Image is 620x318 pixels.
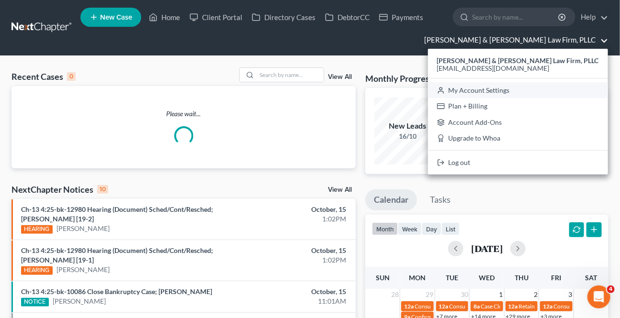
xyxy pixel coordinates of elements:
[390,289,400,300] span: 28
[244,205,346,214] div: October, 15
[543,303,552,310] span: 12a
[374,9,428,26] a: Payments
[515,274,529,282] span: Thu
[56,265,110,274] a: [PERSON_NAME]
[498,289,504,300] span: 1
[409,274,426,282] span: Mon
[374,121,441,132] div: New Leads
[97,185,108,194] div: 10
[473,303,480,310] span: 8a
[576,9,608,26] a: Help
[21,225,53,234] div: HEARING
[404,303,414,310] span: 12a
[479,274,495,282] span: Wed
[568,289,574,300] span: 3
[320,9,374,26] a: DebtorCC
[328,186,352,193] a: View All
[21,246,213,264] a: Ch-13 4:25-bk-12980 Hearing (Document) Sched/Cont/Resched; [PERSON_NAME] [19-1]
[587,285,610,308] iframe: Intercom live chat
[257,68,324,82] input: Search by name...
[21,266,53,275] div: HEARING
[244,287,346,296] div: October, 15
[607,285,615,293] span: 4
[67,72,76,81] div: 0
[244,214,346,224] div: 1:02PM
[428,49,608,175] div: [PERSON_NAME] & [PERSON_NAME] Law Firm, PLLC
[415,303,516,310] span: Consult Date for Love, [PERSON_NAME]
[11,109,356,119] p: Please wait...
[21,205,213,223] a: Ch-13 4:25-bk-12980 Hearing (Document) Sched/Cont/Resched; [PERSON_NAME] [19-2]
[428,98,608,114] a: Plan + Billing
[365,189,417,210] a: Calendar
[437,56,599,65] strong: [PERSON_NAME] & [PERSON_NAME] Law Firm, PLLC
[585,274,597,282] span: Sat
[481,303,578,310] span: Case Closed Date for [PERSON_NAME]
[398,222,422,235] button: week
[11,184,108,195] div: NextChapter Notices
[472,8,560,26] input: Search by name...
[374,132,441,141] div: 16/10
[460,289,469,300] span: 30
[446,274,458,282] span: Tue
[185,9,247,26] a: Client Portal
[11,71,76,82] div: Recent Cases
[439,303,449,310] span: 12a
[56,224,110,233] a: [PERSON_NAME]
[508,303,518,310] span: 12a
[244,296,346,306] div: 11:01AM
[428,82,608,99] a: My Account Settings
[450,303,537,310] span: Consult Date for [PERSON_NAME]
[244,255,346,265] div: 1:02PM
[100,14,132,21] span: New Case
[437,64,550,72] span: [EMAIL_ADDRESS][DOMAIN_NAME]
[376,274,390,282] span: Sun
[552,274,562,282] span: Fri
[422,222,441,235] button: day
[419,32,608,49] a: [PERSON_NAME] & [PERSON_NAME] Law Firm, PLLC
[21,287,212,296] a: Ch-13 4:25-bk-10086 Close Bankruptcy Case; [PERSON_NAME]
[247,9,320,26] a: Directory Cases
[428,154,608,171] a: Log out
[533,289,539,300] span: 2
[428,114,608,131] a: Account Add-Ons
[428,131,608,147] a: Upgrade to Whoa
[421,189,459,210] a: Tasks
[425,289,435,300] span: 29
[21,298,49,307] div: NOTICE
[441,222,460,235] button: list
[244,246,346,255] div: October, 15
[372,222,398,235] button: month
[365,73,433,84] h3: Monthly Progress
[53,296,106,306] a: [PERSON_NAME]
[144,9,185,26] a: Home
[471,243,503,253] h2: [DATE]
[328,74,352,80] a: View All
